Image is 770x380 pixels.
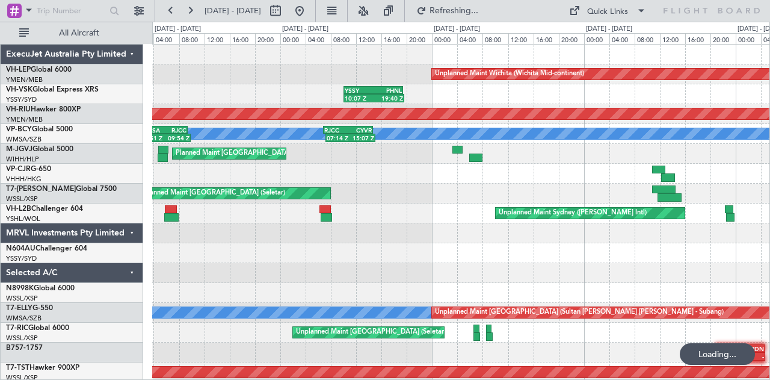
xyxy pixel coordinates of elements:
[230,33,255,44] div: 16:00
[327,134,351,142] div: 07:14 Z
[685,33,710,44] div: 16:00
[6,166,51,173] a: VP-CJRG-650
[6,285,75,292] a: N8998KGlobal 6000
[6,305,32,312] span: T7-ELLY
[6,115,43,124] a: YMEN/MEB
[6,185,76,193] span: T7-[PERSON_NAME]
[6,185,117,193] a: T7-[PERSON_NAME]Global 7500
[345,87,373,94] div: YSSY
[31,29,127,37] span: All Aircraft
[6,344,30,352] span: B757-1
[6,135,42,144] a: WMSA/SZB
[6,106,31,113] span: VH-RIU
[351,134,375,142] div: 15:07 Z
[141,134,165,142] div: 01:51 Z
[164,126,186,134] div: RJCC
[6,106,81,113] a: VH-RIUHawker 800XP
[6,66,31,73] span: VH-LEP
[13,23,131,43] button: All Aircraft
[179,33,205,44] div: 08:00
[407,33,432,44] div: 20:00
[6,325,69,332] a: T7-RICGlobal 6000
[6,205,83,213] a: VH-L2BChallenger 604
[6,294,38,303] a: WSSL/XSP
[563,1,652,20] button: Quick Links
[6,146,32,153] span: M-JGVJ
[710,33,736,44] div: 20:00
[6,95,37,104] a: YSSY/SYD
[153,33,179,44] div: 04:00
[205,5,261,16] span: [DATE] - [DATE]
[6,126,32,133] span: VP-BCY
[635,33,660,44] div: 08:00
[435,304,724,322] div: Unplanned Maint [GEOGRAPHIC_DATA] (Sultan [PERSON_NAME] [PERSON_NAME] - Subang)
[6,334,38,343] a: WSSL/XSP
[736,33,761,44] div: 00:00
[660,33,685,44] div: 12:00
[6,314,42,323] a: WMSA/SZB
[434,24,480,34] div: [DATE] - [DATE]
[6,126,73,133] a: VP-BCYGlobal 5000
[6,205,31,213] span: VH-L2B
[6,305,53,312] a: T7-ELLYG-550
[6,86,32,93] span: VH-VSK
[609,33,635,44] div: 04:00
[306,33,331,44] div: 04:00
[586,24,632,34] div: [DATE] - [DATE]
[508,33,534,44] div: 12:00
[165,134,189,142] div: 09:54 Z
[429,7,479,15] span: Refreshing...
[6,364,79,372] a: T7-TSTHawker 900XP
[331,33,356,44] div: 08:00
[6,254,37,263] a: YSSY/SYD
[155,24,201,34] div: [DATE] - [DATE]
[584,33,609,44] div: 00:00
[348,126,371,134] div: CYVR
[296,323,446,341] div: Unplanned Maint [GEOGRAPHIC_DATA] (Seletar)
[282,24,328,34] div: [DATE] - [DATE]
[740,345,763,352] div: YPDN
[432,33,457,44] div: 00:00
[144,184,285,202] div: Planned Maint [GEOGRAPHIC_DATA] (Seletar)
[6,175,42,184] a: VHHH/HKG
[280,33,306,44] div: 00:00
[6,364,29,372] span: T7-TST
[176,145,317,163] div: Planned Maint [GEOGRAPHIC_DATA] (Seletar)
[6,245,87,252] a: N604AUChallenger 604
[141,126,164,134] div: WMSA
[6,86,99,93] a: VH-VSKGlobal Express XRS
[680,343,755,365] div: Loading...
[205,33,230,44] div: 12:00
[457,33,482,44] div: 04:00
[482,33,508,44] div: 08:00
[345,95,374,102] div: 10:07 Z
[381,33,407,44] div: 16:00
[6,285,34,292] span: N8998K
[373,87,401,94] div: PHNL
[6,325,28,332] span: T7-RIC
[6,66,72,73] a: VH-LEPGlobal 6000
[255,33,280,44] div: 20:00
[411,1,483,20] button: Refreshing...
[6,166,31,173] span: VP-CJR
[6,195,38,204] a: WSSL/XSP
[6,155,39,164] a: WIHH/HLP
[499,204,647,222] div: Unplanned Maint Sydney ([PERSON_NAME] Intl)
[6,75,43,84] a: YMEN/MEB
[324,126,348,134] div: RJCC
[435,65,584,83] div: Unplanned Maint Wichita (Wichita Mid-continent)
[6,146,73,153] a: M-JGVJGlobal 5000
[6,245,35,252] span: N604AU
[37,2,106,20] input: Trip Number
[374,95,403,102] div: 19:40 Z
[559,33,584,44] div: 20:00
[587,6,628,18] div: Quick Links
[6,344,43,352] a: B757-1757
[356,33,381,44] div: 12:00
[534,33,559,44] div: 16:00
[6,214,40,223] a: YSHL/WOL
